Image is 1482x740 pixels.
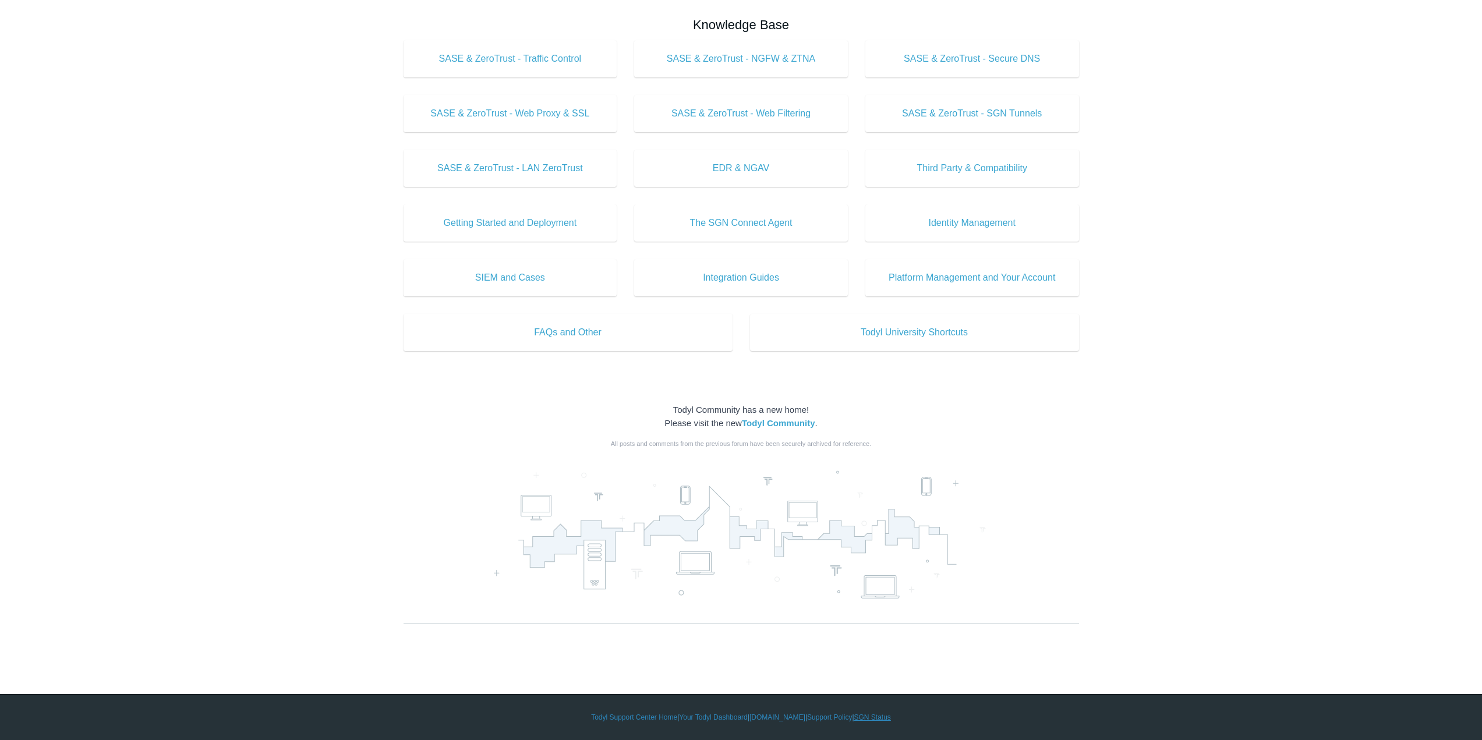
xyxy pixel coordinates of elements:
[634,95,848,132] a: SASE & ZeroTrust - Web Filtering
[634,150,848,187] a: EDR & NGAV
[421,271,600,285] span: SIEM and Cases
[865,95,1079,132] a: SASE & ZeroTrust - SGN Tunnels
[883,52,1062,66] span: SASE & ZeroTrust - Secure DNS
[404,712,1079,723] div: | | | |
[404,95,617,132] a: SASE & ZeroTrust - Web Proxy & SSL
[679,712,747,723] a: Your Todyl Dashboard
[404,15,1079,34] h2: Knowledge Base
[749,712,805,723] a: [DOMAIN_NAME]
[865,204,1079,242] a: Identity Management
[652,271,830,285] span: Integration Guides
[634,40,848,77] a: SASE & ZeroTrust - NGFW & ZTNA
[421,216,600,230] span: Getting Started and Deployment
[742,418,815,428] a: Todyl Community
[883,107,1062,121] span: SASE & ZeroTrust - SGN Tunnels
[652,52,830,66] span: SASE & ZeroTrust - NGFW & ZTNA
[404,259,617,296] a: SIEM and Cases
[421,161,600,175] span: SASE & ZeroTrust - LAN ZeroTrust
[404,403,1079,430] div: Todyl Community has a new home! Please visit the new .
[854,712,891,723] a: SGN Status
[883,271,1062,285] span: Platform Management and Your Account
[865,150,1079,187] a: Third Party & Compatibility
[883,161,1062,175] span: Third Party & Compatibility
[634,204,848,242] a: The SGN Connect Agent
[652,107,830,121] span: SASE & ZeroTrust - Web Filtering
[404,40,617,77] a: SASE & ZeroTrust - Traffic Control
[404,204,617,242] a: Getting Started and Deployment
[883,216,1062,230] span: Identity Management
[591,712,677,723] a: Todyl Support Center Home
[404,314,733,351] a: FAQs and Other
[767,325,1062,339] span: Todyl University Shortcuts
[865,259,1079,296] a: Platform Management and Your Account
[421,52,600,66] span: SASE & ZeroTrust - Traffic Control
[634,259,848,296] a: Integration Guides
[652,161,830,175] span: EDR & NGAV
[404,150,617,187] a: SASE & ZeroTrust - LAN ZeroTrust
[865,40,1079,77] a: SASE & ZeroTrust - Secure DNS
[652,216,830,230] span: The SGN Connect Agent
[807,712,852,723] a: Support Policy
[750,314,1079,351] a: Todyl University Shortcuts
[421,107,600,121] span: SASE & ZeroTrust - Web Proxy & SSL
[421,325,715,339] span: FAQs and Other
[404,439,1079,449] div: All posts and comments from the previous forum have been securely archived for reference.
